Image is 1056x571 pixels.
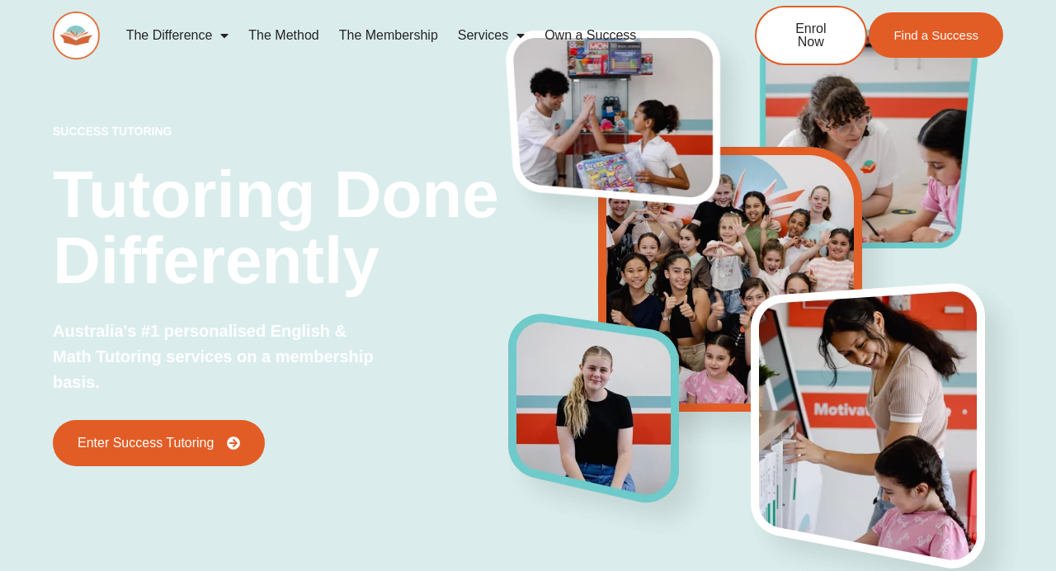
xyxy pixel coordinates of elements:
a: Enrol Now [755,6,867,65]
a: Find a Success [869,12,1003,58]
p: Australia's #1 personalised English & Math Tutoring services on a membership basis. [53,319,386,395]
h2: Tutoring Done Differently [53,162,509,294]
p: success tutoring [53,125,509,137]
a: The Difference [116,17,239,54]
a: The Membership [329,17,448,54]
a: Own a Success [535,17,646,54]
span: Enter Success Tutoring [78,437,214,450]
a: Services [448,17,535,54]
nav: Menu [116,17,701,54]
a: Enter Success Tutoring [53,420,265,466]
a: The Method [238,17,328,54]
span: Enrol Now [781,22,841,49]
span: Find a Success [893,29,978,41]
